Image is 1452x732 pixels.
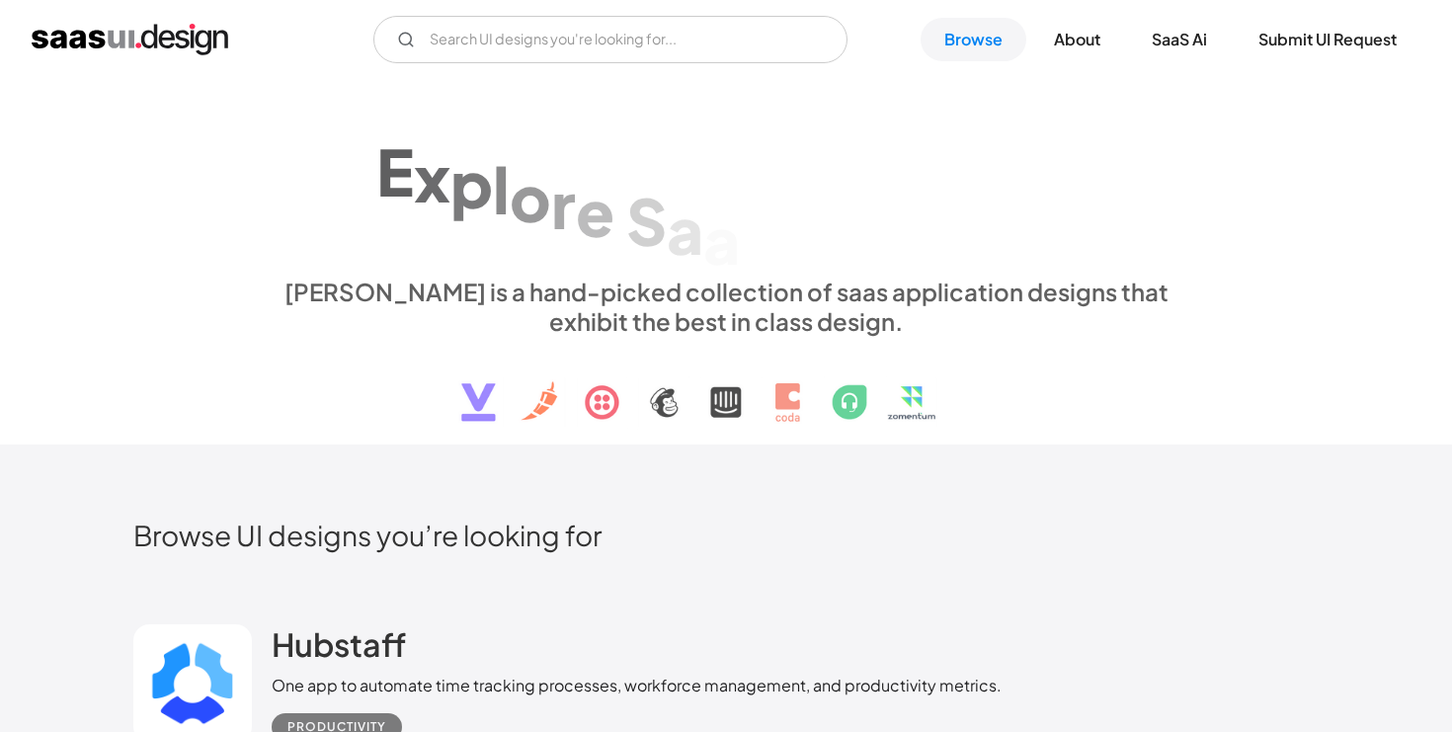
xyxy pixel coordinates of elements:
div: a [703,202,740,278]
div: S [626,183,667,259]
div: p [450,145,493,221]
a: home [32,24,228,55]
div: One app to automate time tracking processes, workforce management, and productivity metrics. [272,674,1002,697]
div: E [376,133,414,209]
form: Email Form [373,16,847,63]
div: x [414,139,450,215]
a: Submit UI Request [1235,18,1420,61]
h2: Hubstaff [272,624,406,664]
a: Browse [921,18,1026,61]
div: e [576,174,614,250]
img: text, icon, saas logo [427,336,1025,439]
a: SaaS Ai [1128,18,1231,61]
div: [PERSON_NAME] is a hand-picked collection of saas application designs that exhibit the best in cl... [272,277,1180,336]
a: About [1030,18,1124,61]
div: l [493,151,510,227]
h2: Browse UI designs you’re looking for [133,518,1319,552]
h1: Explore SaaS UI design patterns & interactions. [272,105,1180,257]
div: r [551,166,576,242]
input: Search UI designs you're looking for... [373,16,847,63]
a: Hubstaff [272,624,406,674]
div: o [510,159,551,235]
div: a [667,192,703,268]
